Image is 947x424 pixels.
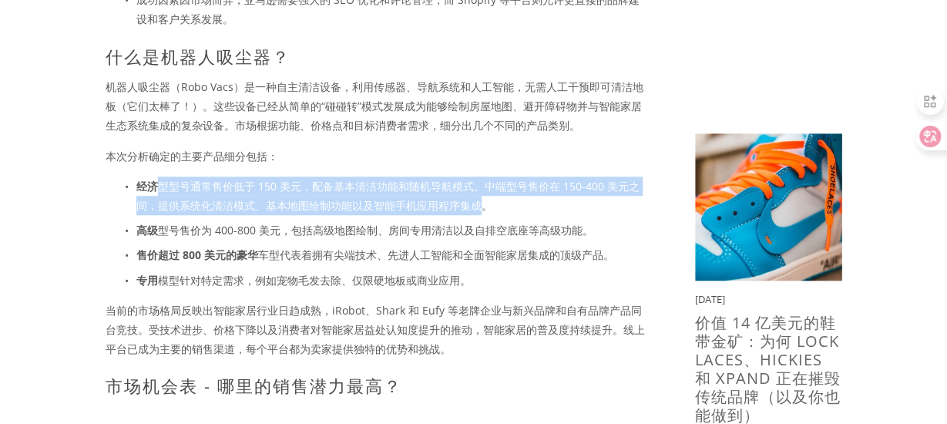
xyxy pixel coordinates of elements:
font: 型型号通常售价低于 150 美元，配备基本清洁功能和随机导航模式。中端型号售价在 150-400 美元之间，提供系统化清洁模式、基本地图绘制功能以及智能手机应用程序集成。 [136,179,640,213]
font: 经济 [136,179,158,193]
font: 车型代表着拥有尖端技术、先进人工智能和全面智能家居集成的顶级产品。 [258,247,614,262]
font: 售价超过 800 美元的豪华 [136,247,258,262]
font: 本次分析确定的主要产品细分包括： [106,149,278,163]
font: [DATE] [695,292,725,306]
font: 什么是机器人吸尘器？ [106,45,290,68]
font: 当前的市场格局反映出智能家居行业日趋成熟，iRobot、Shark 和 Eufy 等老牌企业与新兴品牌和自有品牌产品同台竞技。受技术进步、价格下降以及消费者对智能家居益处认知度提升的推动，智能家... [106,303,645,356]
font: 专用 [136,273,158,288]
font: 型号售价为 400-800 美元，包括高级地图绘制、房间专用清洁以及自排空底座等高级功能。 [158,223,593,237]
font: 模型针对特定需求，例如宠物毛发去除、仅限硬地板或商业应用。 [158,273,471,288]
img: 价值 14 亿美元的鞋带金矿：为何 Lock Laces、HICKIES 和 Xpand 正在摧毁传统品牌（以及你也能做到） [695,133,842,281]
font: 市场机会表 - 哪里的销售潜力最高？ [106,374,402,397]
font: 高级 [136,223,158,237]
font: 机器人吸尘器（Robo Vacs）是一种自主清洁设备，利用传感器、导航系统和人工智能，无需人工干预即可清洁地板（它们太棒了！）。这些设备已经从简单的“碰碰转”模式发展成为能够绘制房屋地图、避开障... [106,79,643,133]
